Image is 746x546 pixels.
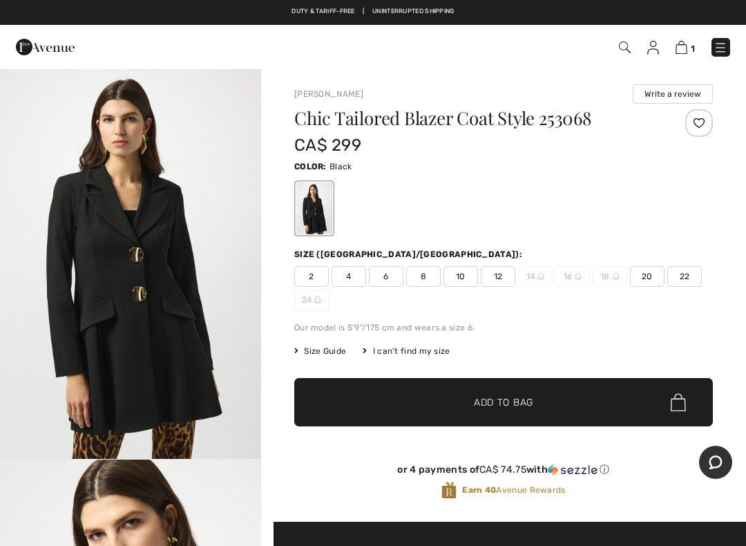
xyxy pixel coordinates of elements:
button: Write a review [633,84,713,104]
span: 6 [369,266,403,287]
img: Bag.svg [671,393,686,411]
span: 18 [593,266,627,287]
span: 12 [481,266,515,287]
button: Add to Bag [294,378,713,426]
span: Avenue Rewards [462,484,565,496]
span: CA$ 74.75 [479,464,526,476]
iframe: Opens a widget where you can chat to one of our agents [699,446,732,480]
img: Avenue Rewards [441,481,457,500]
img: 1ère Avenue [16,33,75,61]
img: ring-m.svg [575,273,582,280]
img: ring-m.svg [613,273,620,280]
span: Add to Bag [474,395,533,410]
span: Size Guide [294,345,346,357]
img: ring-m.svg [314,296,321,303]
a: 1ère Avenue [16,39,75,53]
img: Menu [714,41,727,55]
span: 22 [667,266,702,287]
span: 4 [332,266,366,287]
span: Color: [294,162,327,171]
strong: Earn 40 [462,485,496,495]
div: Size ([GEOGRAPHIC_DATA]/[GEOGRAPHIC_DATA]): [294,248,525,261]
span: 8 [406,266,441,287]
div: I can't find my size [363,345,450,357]
img: ring-m.svg [537,273,544,280]
img: Sezzle [548,464,597,476]
h1: Chic Tailored Blazer Coat Style 253068 [294,109,643,127]
img: Shopping Bag [676,41,687,54]
div: Black [296,182,332,234]
span: Black [329,162,352,171]
span: 1 [691,44,695,54]
span: 20 [630,266,664,287]
span: 10 [443,266,478,287]
div: or 4 payments of with [294,464,713,476]
span: 24 [294,290,329,310]
span: 16 [555,266,590,287]
span: 14 [518,266,553,287]
span: CA$ 299 [294,135,361,155]
a: [PERSON_NAME] [294,89,363,99]
div: or 4 payments ofCA$ 74.75withSezzle Click to learn more about Sezzle [294,464,713,481]
span: 2 [294,266,329,287]
img: Search [619,41,631,53]
img: My Info [647,41,659,55]
a: 1 [676,39,695,55]
div: Our model is 5'9"/175 cm and wears a size 6. [294,321,713,334]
